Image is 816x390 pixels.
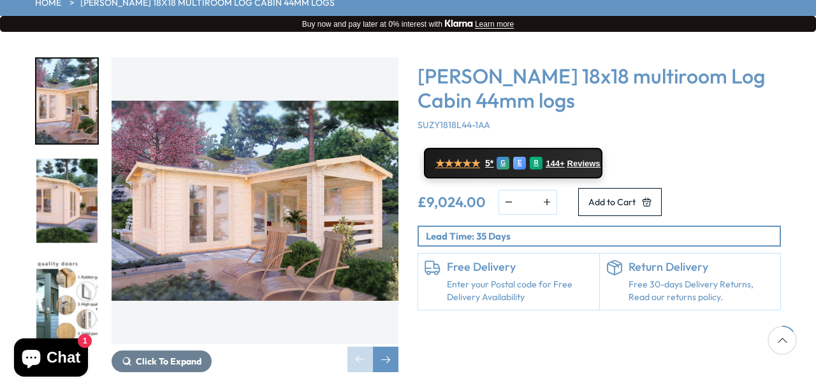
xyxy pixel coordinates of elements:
div: G [497,157,509,170]
inbox-online-store-chat: Shopify online store chat [10,338,92,380]
div: 1 / 7 [112,57,398,372]
p: Free 30-days Delivery Returns, Read our returns policy. [629,278,775,303]
div: R [530,157,543,170]
h6: Return Delivery [629,260,775,274]
img: Shire Suzy 18x18 multiroom Log Cabin 44mm logs - Best Shed [112,57,398,344]
span: Click To Expand [136,356,201,367]
button: Click To Expand [112,350,212,372]
p: Lead Time: 35 Days [426,229,780,243]
span: ★★★★★ [435,157,480,170]
a: Enter your Postal code for Free Delivery Availability [447,278,593,303]
button: Add to Cart [578,188,662,216]
div: 1 / 7 [35,57,99,145]
div: Next slide [373,347,398,372]
ins: £9,024.00 [418,195,486,209]
img: Suzy3_2x6-2_5S31896-2_64732b6d-1a30-4d9b-a8b3-4f3a95d206a5_200x200.jpg [36,159,98,243]
div: Previous slide [347,347,373,372]
span: Add to Cart [588,198,636,206]
img: Premiumqualitydoors_3_f0c32a75-f7e9-4cfe-976d-db3d5c21df21_200x200.jpg [36,258,98,343]
span: 144+ [546,159,564,169]
h3: [PERSON_NAME] 18x18 multiroom Log Cabin 44mm logs [418,64,781,113]
h6: Free Delivery [447,260,593,274]
span: Reviews [567,159,601,169]
div: 3 / 7 [35,257,99,344]
div: E [513,157,526,170]
span: SUZY1818L44-1AA [418,119,490,131]
a: ★★★★★ 5* G E R 144+ Reviews [424,148,602,178]
div: 2 / 7 [35,157,99,245]
img: Suzy3_2x6-2_5S31896-1_f0f3b787-e36b-4efa-959a-148785adcb0b_200x200.jpg [36,59,98,143]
